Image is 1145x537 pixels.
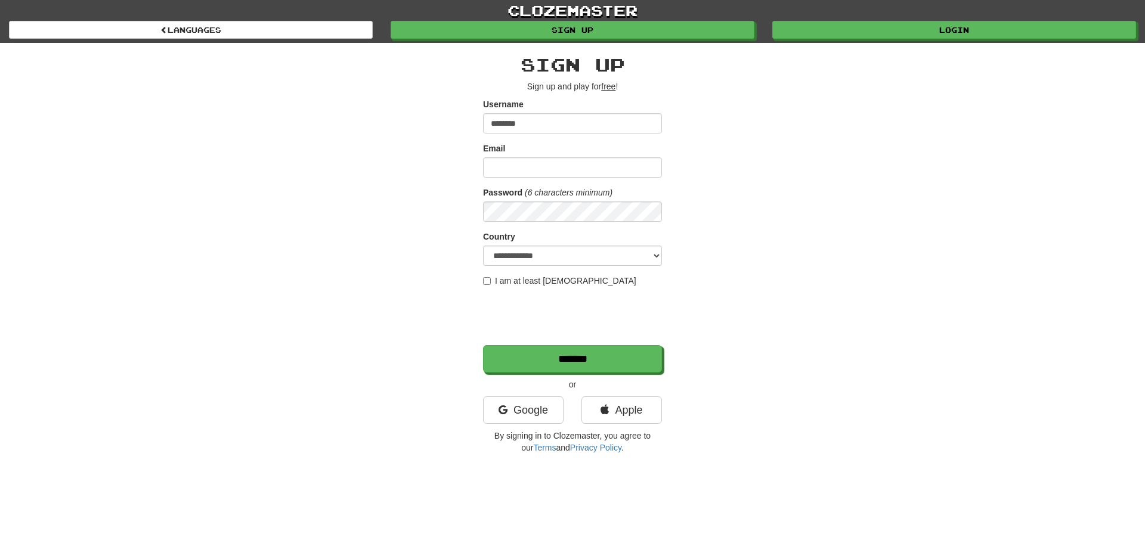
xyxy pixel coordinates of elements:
[483,275,636,287] label: I am at least [DEMOGRAPHIC_DATA]
[483,430,662,454] p: By signing in to Clozemaster, you agree to our and .
[483,187,522,198] label: Password
[483,80,662,92] p: Sign up and play for !
[391,21,754,39] a: Sign up
[483,396,564,424] a: Google
[772,21,1136,39] a: Login
[581,396,662,424] a: Apple
[483,293,664,339] iframe: reCAPTCHA
[483,55,662,75] h2: Sign up
[533,443,556,452] a: Terms
[9,21,373,39] a: Languages
[525,188,612,197] em: (6 characters minimum)
[601,82,615,91] u: free
[483,231,515,243] label: Country
[483,378,662,390] p: or
[570,443,621,452] a: Privacy Policy
[483,98,524,110] label: Username
[483,277,491,285] input: I am at least [DEMOGRAPHIC_DATA]
[483,142,505,154] label: Email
